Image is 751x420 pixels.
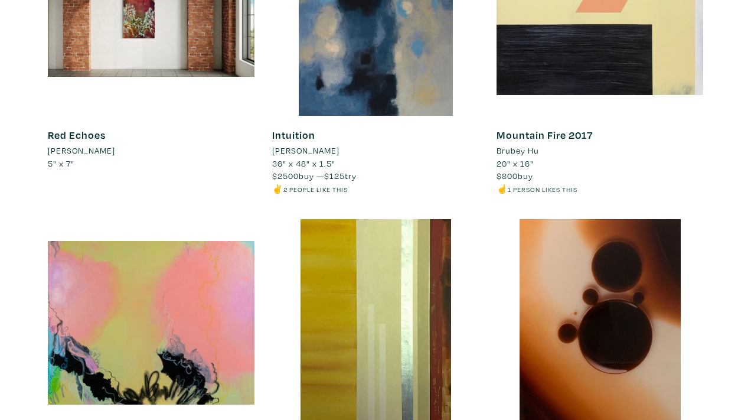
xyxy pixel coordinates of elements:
[497,170,518,181] span: $800
[272,183,479,196] li: ✌️
[508,185,577,194] small: 1 person likes this
[497,183,703,196] li: ☝️
[497,128,593,142] a: Mountain Fire 2017
[272,144,479,157] a: [PERSON_NAME]
[272,170,299,181] span: $2500
[272,158,335,169] span: 36" x 48" x 1.5"
[497,158,534,169] span: 20" x 16"
[48,144,254,157] a: [PERSON_NAME]
[283,185,348,194] small: 2 people like this
[48,128,106,142] a: Red Echoes
[272,144,339,157] li: [PERSON_NAME]
[497,170,533,181] span: buy
[48,144,115,157] li: [PERSON_NAME]
[272,170,357,181] span: buy — try
[497,144,703,157] a: Brubey Hu
[48,158,74,169] span: 5" x 7"
[497,144,539,157] li: Brubey Hu
[272,128,315,142] a: Intuition
[324,170,345,181] span: $125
